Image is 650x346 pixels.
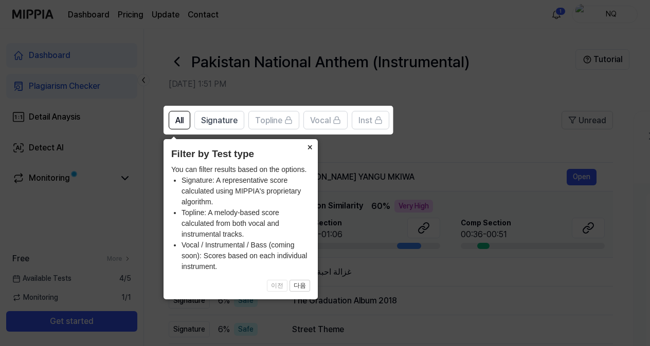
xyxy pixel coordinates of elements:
[171,147,310,162] header: Filter by Test type
[352,111,389,129] button: Inst
[171,164,310,272] div: You can filter results based on the options.
[182,175,310,207] li: Signature: A representative score calculated using MIPPIA's proprietary algorithm.
[182,207,310,240] li: Topline: A melody-based score calculated from both vocal and instrumental tracks.
[255,114,282,127] span: Topline
[169,111,190,129] button: All
[194,111,244,129] button: Signature
[290,280,310,292] button: 다음
[175,114,184,127] span: All
[310,114,331,127] span: Vocal
[358,114,372,127] span: Inst
[303,111,348,129] button: Vocal
[248,111,299,129] button: Topline
[301,139,318,153] button: Close
[182,240,310,272] li: Vocal / Instrumental / Bass (coming soon): Scores based on each individual instrument.
[201,114,238,127] span: Signature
